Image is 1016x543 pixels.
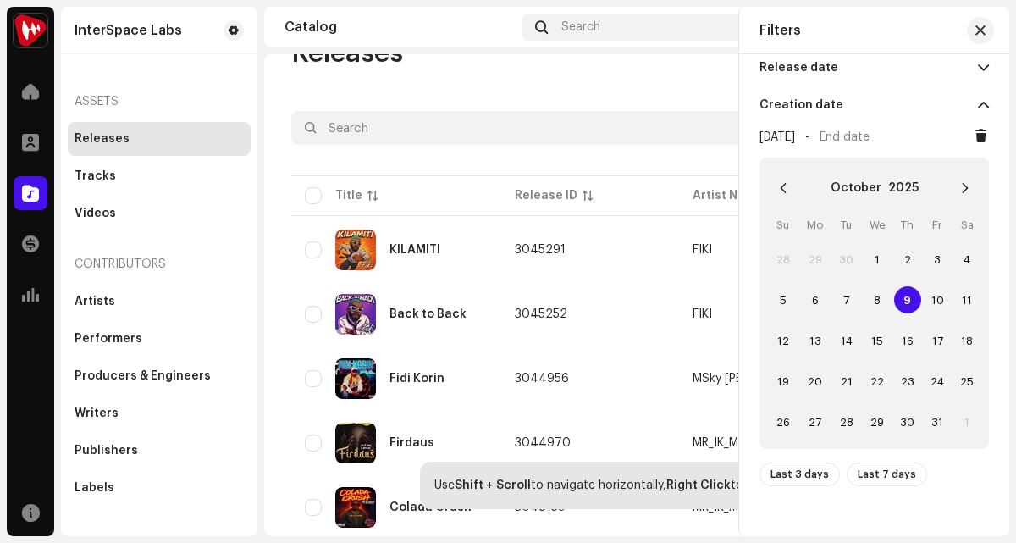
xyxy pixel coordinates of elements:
re-m-nav-item: Tracks [68,159,251,193]
td: 7 [831,280,862,320]
div: Tracks [75,169,116,183]
span: Tu [841,219,852,230]
span: 3044956 [515,373,569,385]
span: 18 [953,327,980,354]
span: FIKI [693,244,843,256]
span: Last 3 days [770,469,829,480]
span: MSky Isekolowo [693,373,843,385]
img: 9f08055b-34f2-444c-b82a-eb0dbc3d892a [335,423,376,463]
div: MR_IK_MAHN [693,437,761,449]
td: 1 [862,239,892,280]
div: InterSpace Labs [75,24,182,37]
re-m-nav-item: Producers & Engineers [68,359,251,393]
div: Artists [75,295,115,308]
td: 18 [952,320,982,361]
span: 9 [894,286,921,313]
td: 29 [862,402,892,442]
div: FIKI [693,244,712,256]
span: 1 [864,246,891,273]
div: Use to navigate horizontally, to open menu. [434,479,813,492]
span: 25 [953,368,980,395]
td: 22 [862,361,892,402]
div: FIKI [693,308,712,320]
span: 3044970 [515,437,571,449]
re-a-filter-title: Release date [759,61,838,75]
td: 30 [831,239,862,280]
re-a-filter-title: Creation date [759,98,843,112]
span: 16 [894,327,921,354]
button: Choose Year [888,175,919,202]
span: 24 [924,368,951,395]
td: 2 [892,239,922,280]
span: 10 [924,286,951,313]
re-m-nav-item: Publishers [68,434,251,468]
td: 9 [892,280,922,320]
td: 23 [892,361,922,402]
span: 14 [833,327,860,354]
td: 17 [922,320,952,361]
td: 30 [892,402,922,442]
img: f33bdfa9-4e75-45bc-8de7-d92dff845c44 [335,230,376,270]
td: 16 [892,320,922,361]
div: Back to Back [389,308,467,320]
span: 30 [894,408,921,435]
re-m-nav-item: Labels [68,471,251,505]
td: 24 [922,361,952,402]
p-togglebutton: Last 7 days [847,463,927,486]
div: Fidi Korin [389,373,444,385]
td: 8 [862,280,892,320]
span: We [870,219,886,230]
span: MR_IK_MAHN [693,437,843,449]
div: Labels [75,481,114,495]
span: 12 [770,327,797,354]
span: End date [820,131,870,143]
div: Title [335,187,362,204]
div: Colada Crush [389,501,472,513]
span: Sa [961,219,974,230]
td: 13 [799,320,831,361]
div: Producers & Engineers [75,369,211,383]
span: [DATE] [759,131,795,143]
div: Choose Date [759,158,989,449]
span: 29 [864,408,891,435]
td: 1 [952,402,982,442]
td: 6 [799,280,831,320]
td: 28 [831,402,862,442]
span: 8 [864,286,891,313]
p-accordion-header: Release date [759,49,989,86]
span: 28 [833,408,860,435]
p-togglebutton: Last 3 days [759,463,840,486]
input: Search [291,111,806,145]
button: Previous Month [766,171,800,205]
td: 12 [766,320,799,361]
td: 5 [766,280,799,320]
span: 13 [802,327,829,354]
p-accordion-header: Creation date [759,86,989,124]
span: 2 [894,246,921,273]
re-a-nav-header: Contributors [68,244,251,285]
span: 21 [833,368,860,395]
div: MSky [PERSON_NAME] [693,373,814,385]
span: 15 [864,327,891,354]
span: Mo [807,219,824,230]
span: 3045291 [515,244,566,256]
span: 17 [924,327,951,354]
strong: Shift + Scroll [455,479,531,491]
td: 20 [799,361,831,402]
button: Choose Month [831,175,881,202]
span: 11 [953,286,980,313]
td: 26 [766,402,799,442]
span: 23 [894,368,921,395]
td: 21 [831,361,862,402]
strong: Right Click [666,479,731,491]
div: Catalog [284,20,515,34]
span: 26 [770,408,797,435]
re-m-nav-item: Artists [68,285,251,319]
span: 5 [770,286,797,313]
td: 4 [952,239,982,280]
img: 632e49d6-d763-4750-9166-d3cb9de33393 [14,14,47,47]
span: 4 [953,246,980,273]
span: 31 [924,408,951,435]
